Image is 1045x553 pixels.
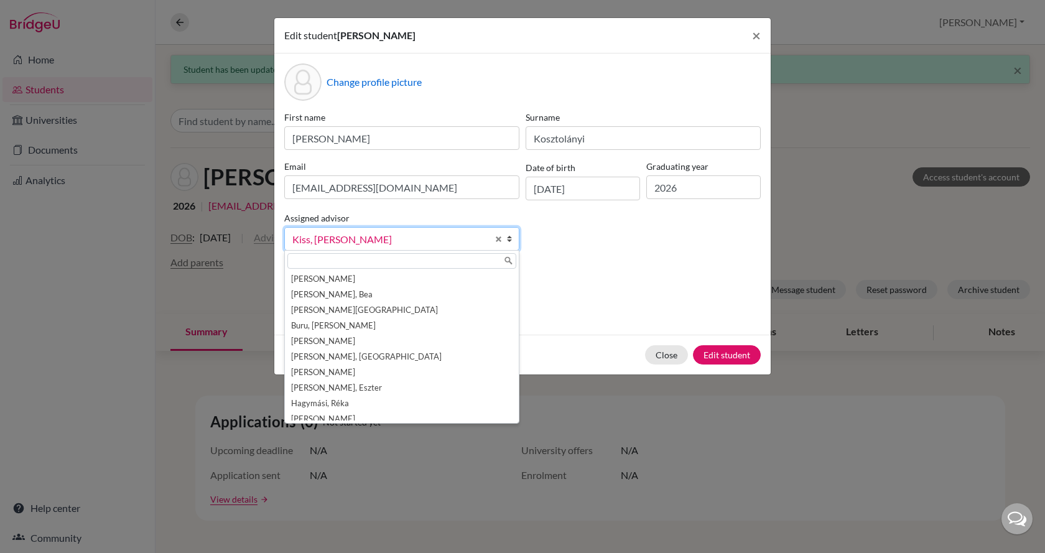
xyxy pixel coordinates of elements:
li: Buru, [PERSON_NAME] [287,318,516,333]
span: [PERSON_NAME] [337,29,416,41]
li: [PERSON_NAME] [287,271,516,287]
p: Parents [284,271,761,286]
li: [PERSON_NAME], Eszter [287,380,516,396]
span: Kiss, [PERSON_NAME] [292,231,488,248]
li: [PERSON_NAME][GEOGRAPHIC_DATA] [287,302,516,318]
li: [PERSON_NAME], Bea [287,287,516,302]
button: Close [742,18,771,53]
label: Date of birth [526,161,575,174]
button: Edit student [693,345,761,365]
label: Surname [526,111,761,124]
button: Close [645,345,688,365]
li: [PERSON_NAME] [287,365,516,380]
div: Profile picture [284,63,322,101]
li: [PERSON_NAME] [287,411,516,427]
li: [PERSON_NAME], [GEOGRAPHIC_DATA] [287,349,516,365]
input: dd/mm/yyyy [526,177,640,200]
li: Hagymási, Réka [287,396,516,411]
label: Assigned advisor [284,211,350,225]
label: Graduating year [646,160,761,173]
li: [PERSON_NAME] [287,333,516,349]
span: × [752,26,761,44]
span: Help [28,9,53,20]
label: Email [284,160,519,173]
label: First name [284,111,519,124]
span: Edit student [284,29,337,41]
